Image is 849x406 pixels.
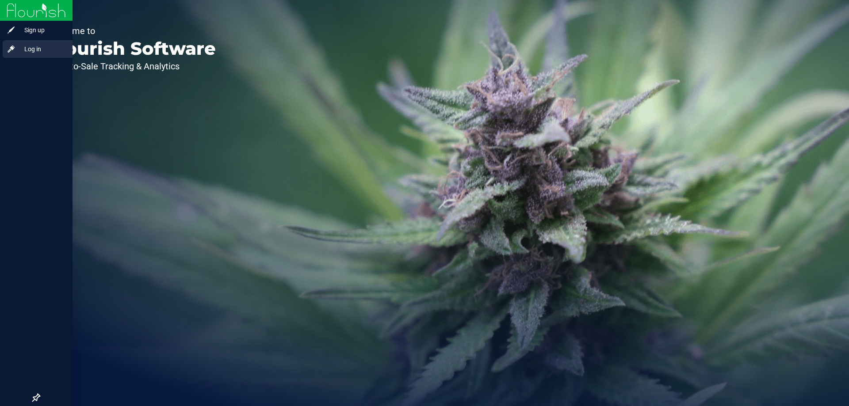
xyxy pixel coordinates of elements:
p: Seed-to-Sale Tracking & Analytics [48,62,216,71]
p: Welcome to [48,27,216,35]
inline-svg: Sign up [7,26,15,34]
inline-svg: Log in [7,45,15,53]
p: Flourish Software [48,40,216,57]
span: Sign up [15,25,69,35]
span: Log in [15,44,69,54]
